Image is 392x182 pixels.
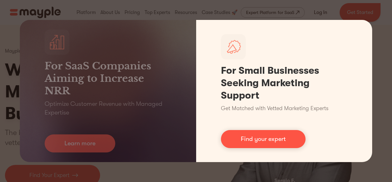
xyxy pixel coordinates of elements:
h3: For SaaS Companies Aiming to Increase NRR [45,60,171,97]
p: Get Matched with Vetted Marketing Experts [221,104,328,113]
a: Learn more [45,134,115,152]
p: Optimize Customer Revenue with Managed Expertise [45,100,171,117]
a: Find your expert [221,130,306,148]
h1: For Small Businesses Seeking Marketing Support [221,64,348,102]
